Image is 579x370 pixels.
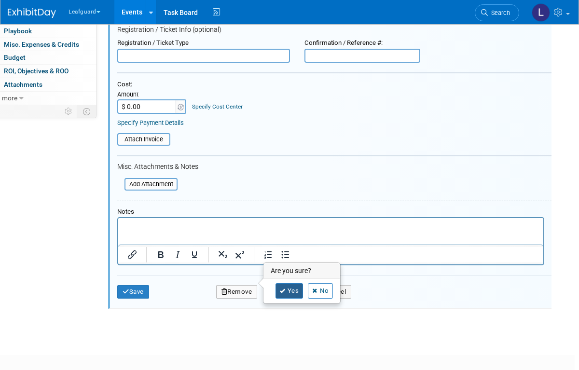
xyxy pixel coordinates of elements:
div: Cost: [117,81,551,89]
button: Insert/edit link [124,248,140,261]
a: Yes [276,283,303,299]
button: Remove [216,285,258,299]
div: Registration / Ticket Info (optional) [117,26,551,34]
button: Bullet list [277,248,293,261]
div: Misc. Attachments & Notes [117,163,551,171]
span: Playbook [4,27,32,35]
span: Budget [4,54,26,61]
button: Save [117,285,149,299]
div: Confirmation / Reference #: [304,39,420,47]
span: more [2,94,17,102]
iframe: Rich Text Area [118,218,543,245]
span: Misc. Expenses & Credits [4,41,79,48]
img: ExhibitDay [8,8,56,18]
img: Lovell Fields [532,3,550,22]
td: Toggle Event Tabs [77,105,97,118]
h3: Are you sure? [264,263,340,279]
button: Numbered list [260,248,276,261]
button: Superscript [232,248,248,261]
a: Specify Cost Center [192,103,243,110]
span: ROI, Objectives & ROO [4,67,69,75]
button: Bold [152,248,169,261]
span: Search [488,9,510,16]
span: Attachments [4,81,42,88]
button: Subscript [215,248,231,261]
div: Notes [117,208,544,216]
button: Underline [186,248,203,261]
div: Amount [117,91,187,99]
div: Registration / Ticket Type [117,39,290,47]
a: Specify Payment Details [117,119,184,126]
td: Personalize Event Tab Strip [60,105,77,118]
a: Search [475,4,519,21]
button: Italic [169,248,186,261]
a: No [308,283,333,299]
